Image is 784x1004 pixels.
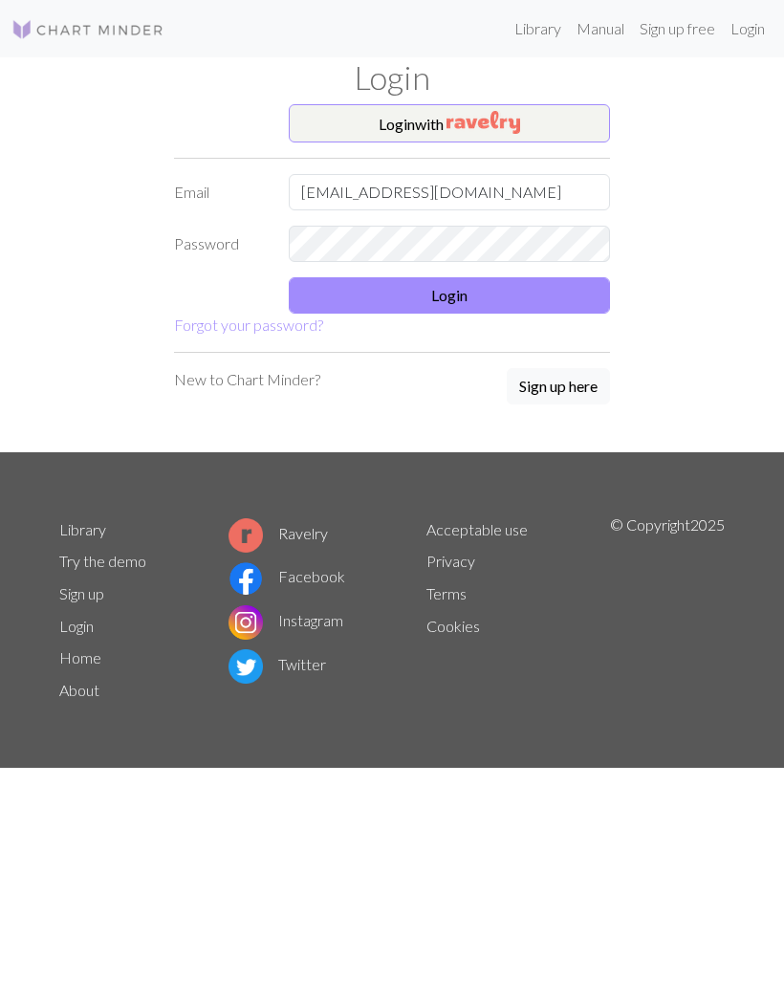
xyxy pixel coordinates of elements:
[163,174,277,210] label: Email
[632,10,723,48] a: Sign up free
[59,681,99,699] a: About
[446,111,520,134] img: Ravelry
[426,520,528,538] a: Acceptable use
[229,567,345,585] a: Facebook
[229,655,326,673] a: Twitter
[426,617,480,635] a: Cookies
[507,368,610,406] a: Sign up here
[59,617,94,635] a: Login
[229,605,263,640] img: Instagram logo
[229,649,263,684] img: Twitter logo
[59,552,146,570] a: Try the demo
[174,368,320,391] p: New to Chart Minder?
[229,524,328,542] a: Ravelry
[289,277,610,314] button: Login
[289,104,610,142] button: Loginwith
[59,648,101,666] a: Home
[569,10,632,48] a: Manual
[610,513,725,707] p: © Copyright 2025
[11,18,164,41] img: Logo
[59,584,104,602] a: Sign up
[48,57,736,97] h1: Login
[174,316,323,334] a: Forgot your password?
[507,10,569,48] a: Library
[426,584,467,602] a: Terms
[229,561,263,596] img: Facebook logo
[163,226,277,262] label: Password
[723,10,773,48] a: Login
[229,611,343,629] a: Instagram
[507,368,610,404] button: Sign up here
[229,518,263,553] img: Ravelry logo
[59,520,106,538] a: Library
[426,552,475,570] a: Privacy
